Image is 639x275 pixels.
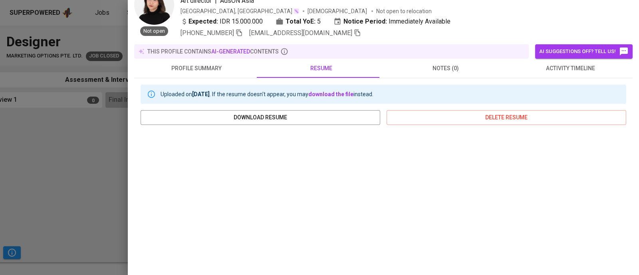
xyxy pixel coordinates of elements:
[286,17,316,26] b: Total YoE:
[181,7,300,15] div: [GEOGRAPHIC_DATA], [GEOGRAPHIC_DATA]
[387,110,626,125] button: delete resume
[333,17,450,26] div: Immediately Available
[141,110,380,125] button: download resume
[376,7,432,15] p: Not open to relocation
[513,63,628,73] span: activity timeline
[539,47,629,56] span: AI suggestions off? Tell us!
[181,29,234,37] span: [PHONE_NUMBER]
[211,48,250,55] span: AI-generated
[308,91,353,97] a: download the file
[181,17,263,26] div: IDR 15.000.000
[249,29,352,37] span: [EMAIL_ADDRESS][DOMAIN_NAME]
[388,63,503,73] span: notes (0)
[317,17,321,26] span: 5
[343,17,387,26] b: Notice Period:
[147,47,279,55] p: this profile contains contents
[161,87,373,101] div: Uploaded on . If the resume doesn't appear, you may instead.
[192,91,210,97] b: [DATE]
[308,7,368,15] span: [DEMOGRAPHIC_DATA]
[189,17,218,26] b: Expected:
[147,113,374,123] span: download resume
[293,8,300,14] img: magic_wand.svg
[393,113,620,123] span: delete resume
[140,28,168,35] span: Not open
[264,63,379,73] span: resume
[139,63,254,73] span: profile summary
[535,44,633,59] button: AI suggestions off? Tell us!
